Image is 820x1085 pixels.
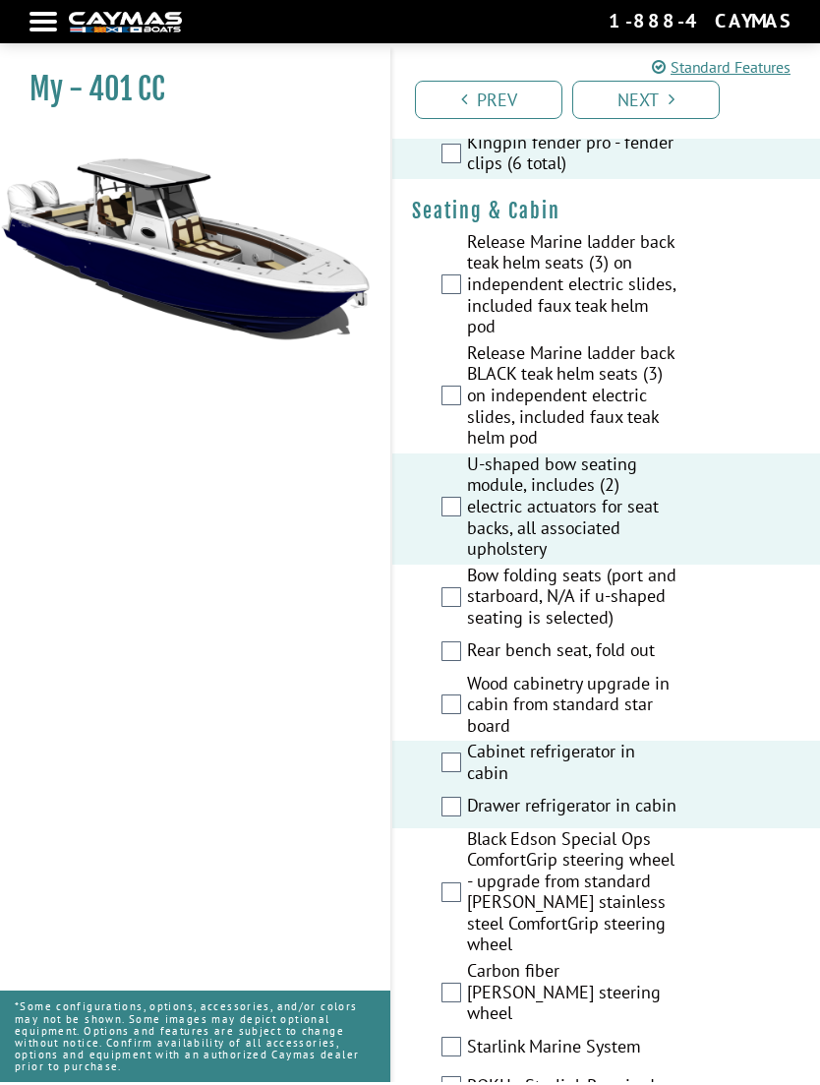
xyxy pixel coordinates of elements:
[467,831,676,964] label: Black Edson Special Ops ComfortGrip steering wheel - upgrade from standard [PERSON_NAME] stainles...
[572,84,720,122] a: Next
[415,84,562,122] a: Prev
[29,74,341,110] h1: My - 401 CC
[467,568,676,636] label: Bow folding seats (port and starboard, N/A if u-shaped seating is selected)
[467,234,676,345] label: Release Marine ladder back teak helm seats (3) on independent electric slides, included faux teak...
[467,642,676,669] label: Rear bench seat, fold out
[412,202,800,226] h4: Seating & Cabin
[410,81,820,122] ul: Pagination
[467,345,676,456] label: Release Marine ladder back BLACK teak helm seats (3) on independent electric slides, included fau...
[467,963,676,1032] label: Carbon fiber [PERSON_NAME] steering wheel
[467,135,676,182] label: Kingpin fender pro - fender clips (6 total)
[652,58,791,82] a: Standard Features
[69,15,182,35] img: white-logo-c9c8dbefe5ff5ceceb0f0178aa75bf4bb51f6bca0971e226c86eb53dfe498488.png
[467,798,676,824] label: Drawer refrigerator in cabin
[15,994,376,1085] p: *Some configurations, options, accessories, and/or colors may not be shown. Some images may depic...
[467,1039,676,1065] label: Starlink Marine System
[467,456,676,568] label: U-shaped bow seating module, includes (2) electric actuators for seat backs, all associated uphol...
[467,676,676,745] label: Wood cabinetry upgrade in cabin from standard star board
[467,744,676,791] label: Cabinet refrigerator in cabin
[609,11,791,36] div: 1-888-4CAYMAS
